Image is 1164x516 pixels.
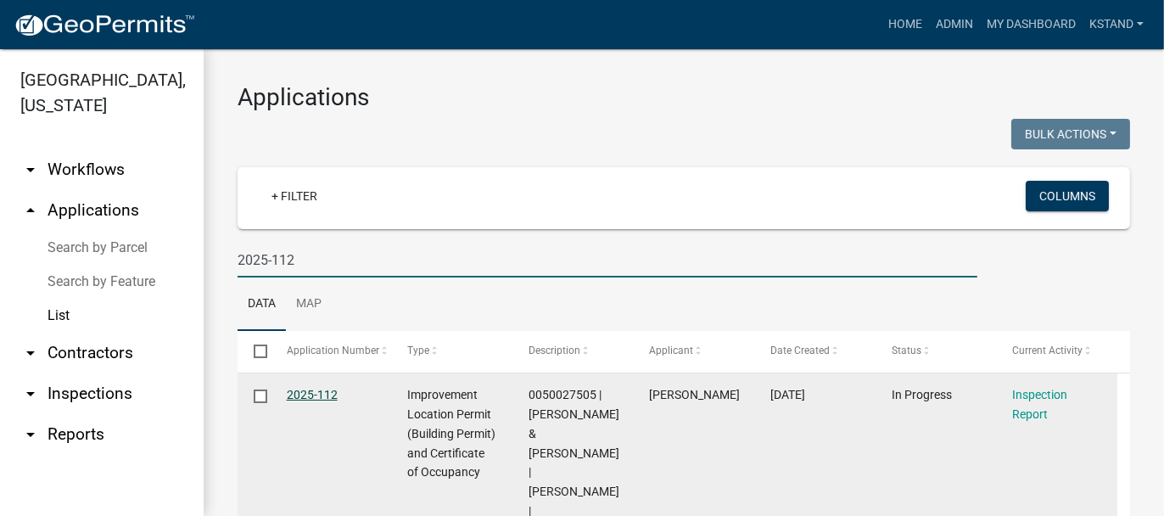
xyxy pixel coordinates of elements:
[892,345,921,356] span: Status
[633,331,754,372] datatable-header-cell: Applicant
[892,388,952,401] span: In Progress
[20,343,41,363] i: arrow_drop_down
[650,388,741,401] span: PAUL BLACK
[876,331,997,372] datatable-header-cell: Status
[270,331,391,372] datatable-header-cell: Application Number
[286,278,332,332] a: Map
[20,160,41,180] i: arrow_drop_down
[1026,181,1109,211] button: Columns
[1083,8,1150,41] a: kstand
[407,388,495,479] span: Improvement Location Permit (Building Permit) and Certificate of Occupancy
[881,8,929,41] a: Home
[20,424,41,445] i: arrow_drop_down
[929,8,980,41] a: Admin
[391,331,512,372] datatable-header-cell: Type
[238,331,270,372] datatable-header-cell: Select
[258,181,331,211] a: + Filter
[287,345,379,356] span: Application Number
[996,331,1117,372] datatable-header-cell: Current Activity
[1011,119,1130,149] button: Bulk Actions
[1013,345,1083,356] span: Current Activity
[238,243,977,278] input: Search for applications
[529,345,580,356] span: Description
[512,331,634,372] datatable-header-cell: Description
[407,345,429,356] span: Type
[1013,388,1068,421] a: Inspection Report
[980,8,1083,41] a: My Dashboard
[650,345,694,356] span: Applicant
[20,200,41,221] i: arrow_drop_up
[770,388,805,401] span: 08/11/2025
[20,384,41,404] i: arrow_drop_down
[287,388,338,401] a: 2025-112
[238,83,1130,112] h3: Applications
[770,345,830,356] span: Date Created
[754,331,876,372] datatable-header-cell: Date Created
[238,278,286,332] a: Data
